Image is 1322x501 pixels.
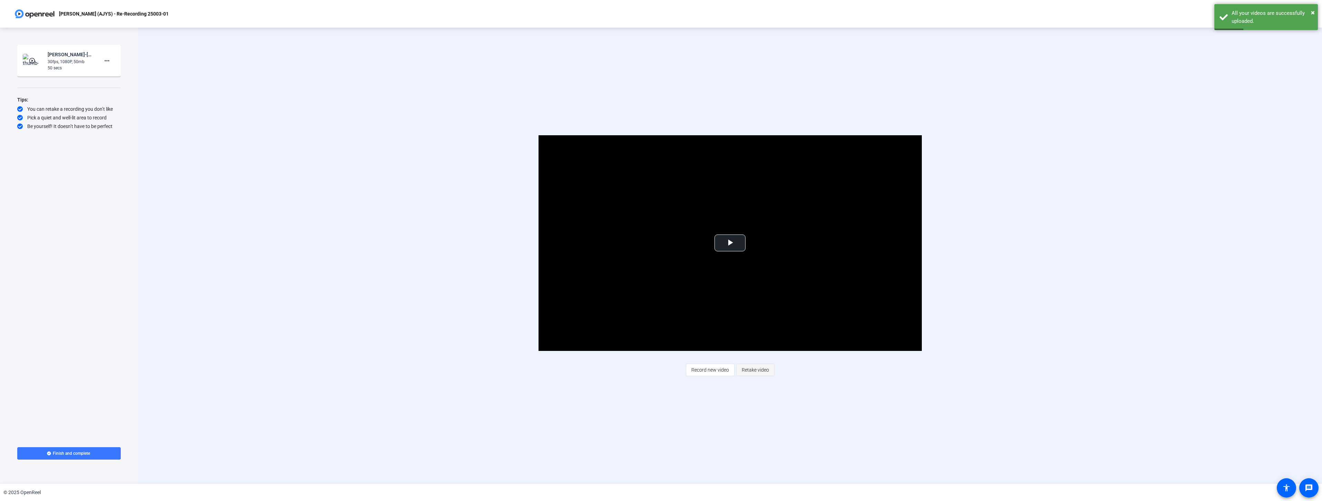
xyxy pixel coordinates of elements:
div: [PERSON_NAME]-[PERSON_NAME] -AJYS- - Re-Recording 25003--[PERSON_NAME] -AJYS- - Re-Recording 2500... [48,50,94,59]
mat-icon: more_horiz [103,57,111,65]
button: Close [1311,7,1315,18]
img: OpenReel logo [14,7,56,21]
div: You can retake a recording you don’t like [17,106,121,112]
div: © 2025 OpenReel [3,489,41,496]
span: × [1311,8,1315,17]
button: Play Video [714,235,746,252]
span: Retake video [742,363,769,376]
div: 30fps, 1080P, 50mb [48,59,94,65]
div: Tips: [17,96,121,104]
button: Finish and complete [17,447,121,460]
button: Retake video [736,364,775,376]
div: 50 secs [48,65,94,71]
img: thumb-nail [23,54,43,68]
div: Be yourself! It doesn’t have to be perfect [17,123,121,130]
mat-icon: play_circle_outline [29,57,37,64]
span: Finish and complete [53,451,90,456]
button: Record new video [686,364,734,376]
div: Video Player [539,135,922,351]
div: Pick a quiet and well-lit area to record [17,114,121,121]
mat-icon: message [1305,484,1313,492]
div: All your videos are successfully uploaded. [1232,9,1313,25]
mat-icon: accessibility [1282,484,1291,492]
p: [PERSON_NAME] (AJYS) - Re-Recording 25003-01 [59,10,169,18]
span: Record new video [691,363,729,376]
